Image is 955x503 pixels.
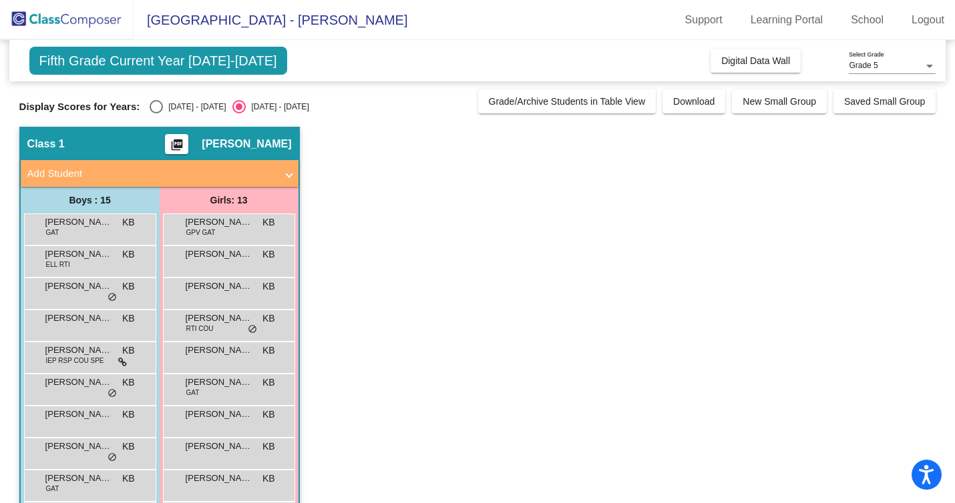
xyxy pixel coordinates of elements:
[186,312,252,325] span: [PERSON_NAME]
[160,187,299,213] div: Girls: 13
[45,312,112,325] span: [PERSON_NAME]
[122,440,135,454] span: KB
[122,312,135,326] span: KB
[901,9,955,31] a: Logout
[29,47,287,75] span: Fifth Grade Current Year [DATE]-[DATE]
[262,215,275,229] span: KB
[262,408,275,422] span: KB
[21,160,299,187] mat-expansion-panel-header: Add Student
[108,452,117,463] span: do_not_disturb_alt
[19,101,140,113] span: Display Scores for Years:
[186,408,252,421] span: [PERSON_NAME]
[165,134,188,154] button: Print Students Details
[849,61,878,70] span: Grade 5
[122,280,135,294] span: KB
[150,100,309,113] mat-radio-group: Select an option
[45,408,112,421] span: [PERSON_NAME]
[248,324,257,335] span: do_not_disturb_alt
[163,101,226,113] div: [DATE] - [DATE]
[673,96,715,107] span: Download
[186,324,214,334] span: RTI COU
[45,440,112,453] span: [PERSON_NAME]
[262,472,275,486] span: KB
[840,9,894,31] a: School
[262,440,275,454] span: KB
[45,376,112,389] span: [PERSON_NAME]
[262,312,275,326] span: KB
[675,9,733,31] a: Support
[186,227,216,237] span: GPV GAT
[186,440,252,453] span: [PERSON_NAME]
[246,101,309,113] div: [DATE] - [DATE]
[108,292,117,303] span: do_not_disturb_alt
[122,215,135,229] span: KB
[202,137,291,151] span: [PERSON_NAME]
[844,96,925,107] span: Saved Small Group
[662,89,725,113] button: Download
[46,356,104,366] span: IEP RSP COU SPE
[122,344,135,358] span: KB
[262,247,275,262] span: KB
[186,376,252,389] span: [PERSON_NAME]
[489,96,646,107] span: Grade/Archive Students in Table View
[27,166,276,181] mat-panel-title: Add Student
[833,89,936,113] button: Saved Small Group
[711,49,801,73] button: Digital Data Wall
[186,280,252,293] span: [PERSON_NAME]
[21,187,160,213] div: Boys : 15
[46,260,70,270] span: ELL RTI
[186,344,252,357] span: [PERSON_NAME]
[169,138,185,157] mat-icon: picture_as_pdf
[186,472,252,485] span: [PERSON_NAME]
[134,9,407,31] span: [GEOGRAPHIC_DATA] - [PERSON_NAME]
[721,55,790,66] span: Digital Data Wall
[186,388,200,398] span: GAT
[743,96,816,107] span: New Small Group
[45,472,112,485] span: [PERSON_NAME]
[262,344,275,358] span: KB
[732,89,827,113] button: New Small Group
[122,408,135,422] span: KB
[46,484,59,494] span: GAT
[262,376,275,390] span: KB
[262,280,275,294] span: KB
[478,89,656,113] button: Grade/Archive Students in Table View
[108,388,117,399] span: do_not_disturb_alt
[186,247,252,261] span: [PERSON_NAME]
[122,376,135,390] span: KB
[45,215,112,229] span: [PERSON_NAME]
[122,247,135,262] span: KB
[45,247,112,261] span: [PERSON_NAME]
[186,215,252,229] span: [PERSON_NAME]
[45,344,112,357] span: [PERSON_NAME]
[46,227,59,237] span: GAT
[27,137,65,151] span: Class 1
[45,280,112,293] span: [PERSON_NAME]
[740,9,834,31] a: Learning Portal
[122,472,135,486] span: KB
